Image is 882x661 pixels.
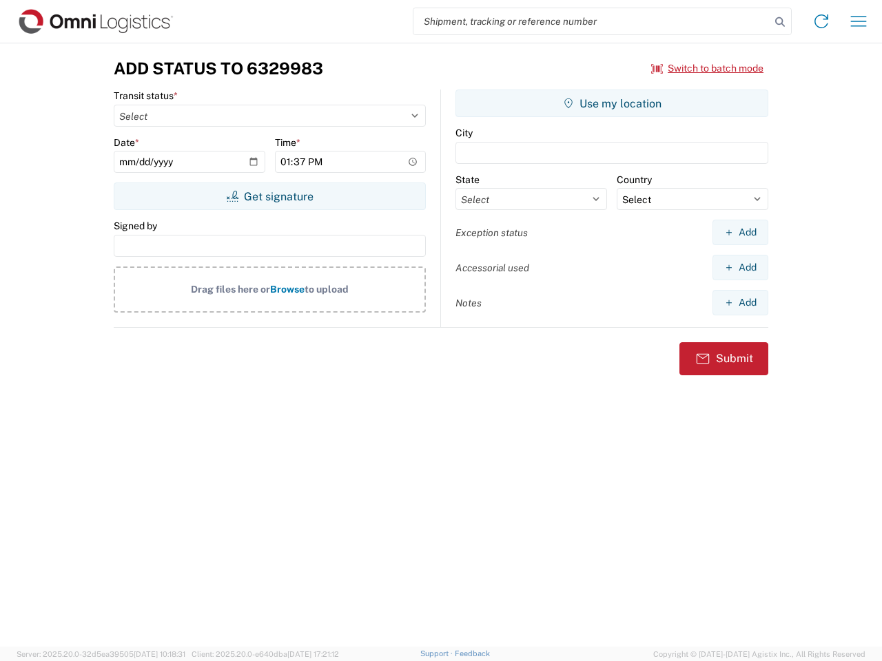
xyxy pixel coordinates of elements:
[17,650,185,658] span: Server: 2025.20.0-32d5ea39505
[651,57,763,80] button: Switch to batch mode
[275,136,300,149] label: Time
[712,255,768,280] button: Add
[455,649,490,658] a: Feedback
[413,8,770,34] input: Shipment, tracking or reference number
[420,649,455,658] a: Support
[679,342,768,375] button: Submit
[653,648,865,660] span: Copyright © [DATE]-[DATE] Agistix Inc., All Rights Reserved
[712,290,768,315] button: Add
[114,220,157,232] label: Signed by
[134,650,185,658] span: [DATE] 10:18:31
[191,284,270,295] span: Drag files here or
[455,227,528,239] label: Exception status
[455,127,473,139] label: City
[455,90,768,117] button: Use my location
[455,262,529,274] label: Accessorial used
[114,136,139,149] label: Date
[305,284,349,295] span: to upload
[114,59,323,78] h3: Add Status to 6329983
[114,90,178,102] label: Transit status
[617,174,652,186] label: Country
[712,220,768,245] button: Add
[455,297,482,309] label: Notes
[114,182,426,210] button: Get signature
[270,284,305,295] span: Browse
[287,650,339,658] span: [DATE] 17:21:12
[192,650,339,658] span: Client: 2025.20.0-e640dba
[455,174,480,186] label: State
